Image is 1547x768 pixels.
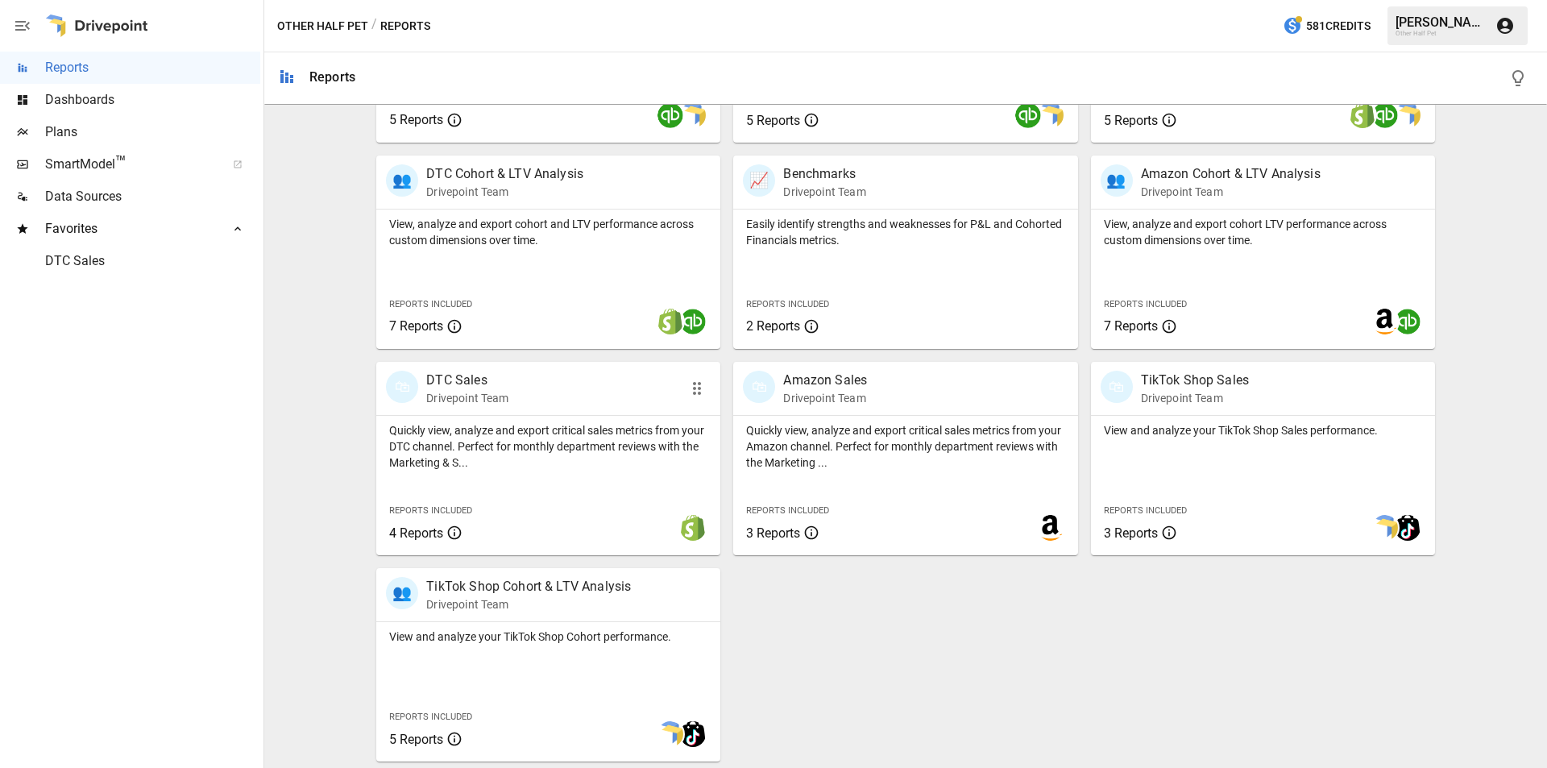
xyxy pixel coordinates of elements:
p: Drivepoint Team [783,390,867,406]
button: 581Credits [1276,11,1377,41]
p: Drivepoint Team [783,184,865,200]
div: 📈 [743,164,775,197]
div: 🛍 [386,371,418,403]
span: Plans [45,122,260,142]
p: View and analyze your TikTok Shop Cohort performance. [389,629,707,645]
span: 7 Reports [389,318,443,334]
p: Drivepoint Team [1141,184,1321,200]
p: Drivepoint Team [426,390,508,406]
span: Data Sources [45,187,260,206]
p: TikTok Shop Sales [1141,371,1250,390]
p: Benchmarks [783,164,865,184]
img: shopify [1350,102,1375,128]
span: 7 Reports [1104,318,1158,334]
p: Quickly view, analyze and export critical sales metrics from your DTC channel. Perfect for monthl... [389,422,707,471]
span: Reports Included [389,299,472,309]
span: Dashboards [45,90,260,110]
span: DTC Sales [45,251,260,271]
img: quickbooks [680,309,706,334]
div: / [371,16,377,36]
img: smart model [1372,515,1398,541]
div: 👥 [386,577,418,609]
img: amazon [1372,309,1398,334]
button: Other Half Pet [277,16,368,36]
span: ™ [115,152,126,172]
span: 5 Reports [746,113,800,128]
div: Other Half Pet [1396,30,1486,37]
span: Reports Included [746,505,829,516]
span: 4 Reports [389,525,443,541]
img: amazon [1038,515,1064,541]
p: DTC Cohort & LTV Analysis [426,164,583,184]
span: 5 Reports [389,732,443,747]
span: SmartModel [45,155,215,174]
img: quickbooks [657,102,683,128]
span: Reports Included [1104,505,1187,516]
p: Amazon Cohort & LTV Analysis [1141,164,1321,184]
img: quickbooks [1015,102,1041,128]
p: Drivepoint Team [426,596,631,612]
img: smart model [1395,102,1421,128]
div: 🛍 [1101,371,1133,403]
span: Favorites [45,219,215,239]
span: 5 Reports [389,112,443,127]
img: smart model [657,721,683,747]
div: 👥 [386,164,418,197]
div: [PERSON_NAME] [1396,15,1486,30]
span: Reports Included [746,299,829,309]
p: Easily identify strengths and weaknesses for P&L and Cohorted Financials metrics. [746,216,1064,248]
p: View and analyze your TikTok Shop Sales performance. [1104,422,1422,438]
span: Reports Included [389,712,472,722]
span: Reports Included [389,505,472,516]
div: 👥 [1101,164,1133,197]
img: smart model [1038,102,1064,128]
p: Amazon Sales [783,371,867,390]
p: DTC Sales [426,371,508,390]
img: tiktok [680,721,706,747]
p: View, analyze and export cohort and LTV performance across custom dimensions over time. [389,216,707,248]
p: Drivepoint Team [426,184,583,200]
img: shopify [680,515,706,541]
span: 3 Reports [746,525,800,541]
span: Reports [45,58,260,77]
div: Reports [309,69,355,85]
p: TikTok Shop Cohort & LTV Analysis [426,577,631,596]
span: 581 Credits [1306,16,1371,36]
img: smart model [680,102,706,128]
span: 5 Reports [1104,113,1158,128]
img: shopify [657,309,683,334]
p: View, analyze and export cohort LTV performance across custom dimensions over time. [1104,216,1422,248]
span: Reports Included [1104,299,1187,309]
img: quickbooks [1372,102,1398,128]
div: 🛍 [743,371,775,403]
img: tiktok [1395,515,1421,541]
p: Quickly view, analyze and export critical sales metrics from your Amazon channel. Perfect for mon... [746,422,1064,471]
img: quickbooks [1395,309,1421,334]
p: Drivepoint Team [1141,390,1250,406]
span: 2 Reports [746,318,800,334]
span: 3 Reports [1104,525,1158,541]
